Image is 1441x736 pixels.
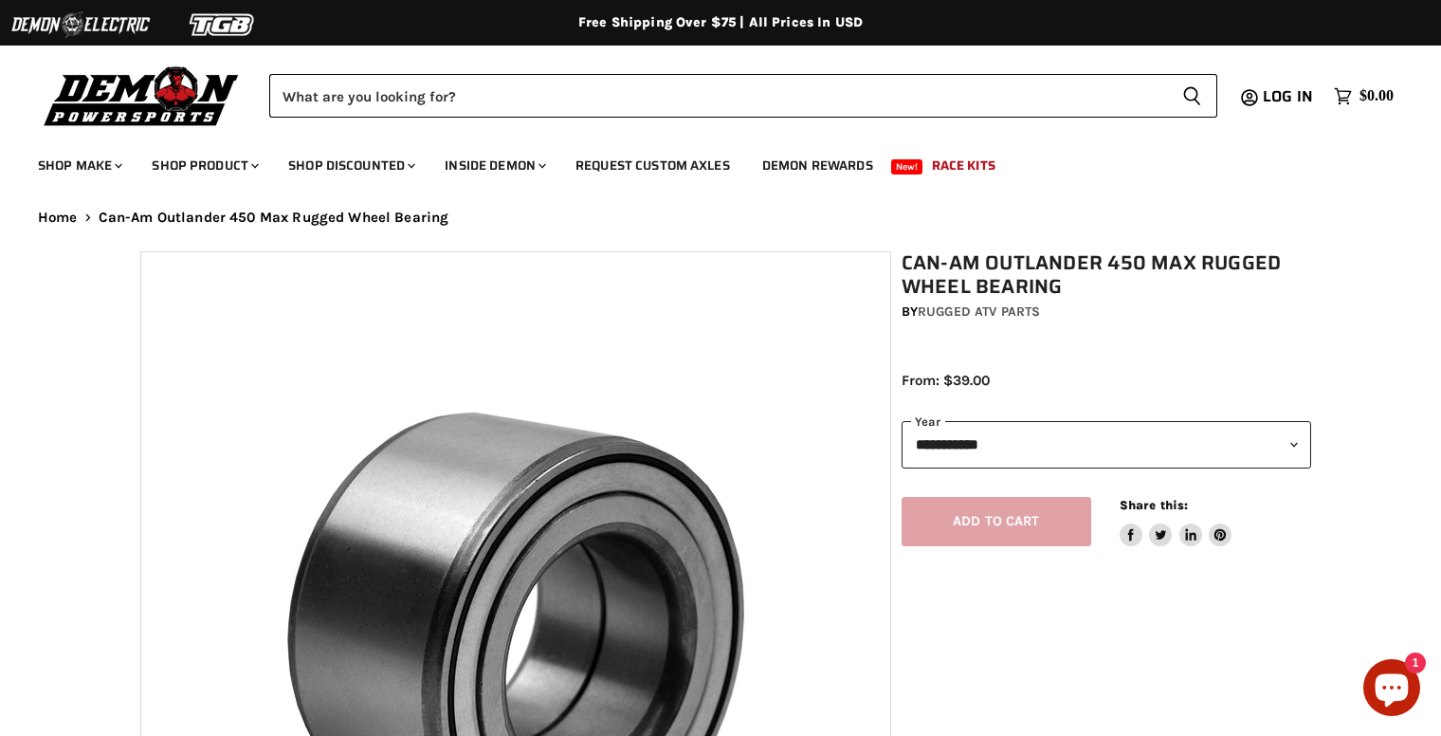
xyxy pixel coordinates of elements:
select: year [902,421,1311,468]
a: Inside Demon [430,146,557,185]
a: Shop Discounted [274,146,427,185]
span: Share this: [1120,498,1188,512]
img: Demon Electric Logo 2 [9,7,152,43]
a: Log in [1254,88,1324,105]
a: $0.00 [1324,83,1403,110]
img: TGB Logo 2 [152,7,294,43]
h1: Can-Am Outlander 450 Max Rugged Wheel Bearing [902,251,1311,299]
a: Demon Rewards [748,146,887,185]
a: Race Kits [918,146,1010,185]
span: New! [891,159,923,175]
button: Search [1167,74,1217,118]
div: by [902,302,1311,322]
img: Demon Powersports [38,62,246,129]
inbox-online-store-chat: Shopify online store chat [1358,659,1426,721]
ul: Main menu [24,138,1389,185]
a: Shop Make [24,146,134,185]
a: Shop Product [137,146,270,185]
form: Product [269,74,1217,118]
span: From: $39.00 [902,372,990,389]
a: Rugged ATV Parts [918,304,1040,320]
a: Home [38,210,78,226]
span: $0.00 [1359,87,1394,105]
span: Log in [1263,84,1313,108]
span: Can-Am Outlander 450 Max Rugged Wheel Bearing [99,210,449,226]
aside: Share this: [1120,497,1232,547]
a: Request Custom Axles [561,146,744,185]
input: Search [269,74,1167,118]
